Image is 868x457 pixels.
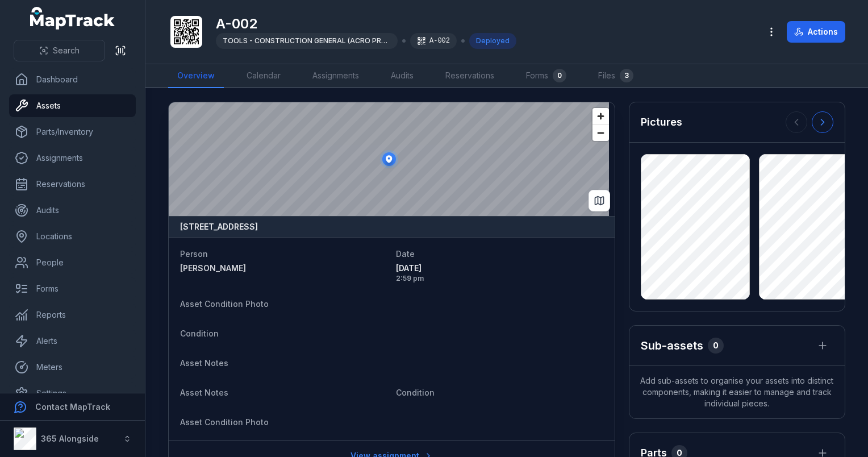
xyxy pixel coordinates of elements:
span: Date [396,249,415,259]
span: Asset Condition Photo [180,417,269,427]
button: Zoom out [592,124,609,141]
time: 30/09/2025, 2:59:42 pm [396,263,603,283]
span: Person [180,249,208,259]
strong: [STREET_ADDRESS] [180,221,258,232]
div: A-002 [410,33,457,49]
a: Reports [9,304,136,326]
a: Calendar [237,64,290,88]
a: People [9,251,136,274]
a: Reservations [436,64,503,88]
button: Actions [787,21,845,43]
button: Zoom in [592,108,609,124]
a: Alerts [9,330,136,352]
a: Assets [9,94,136,117]
span: [DATE] [396,263,603,274]
div: 0 [553,69,566,82]
button: Search [14,40,105,61]
a: Audits [382,64,423,88]
a: Files3 [589,64,642,88]
div: Deployed [469,33,516,49]
a: Meters [9,356,136,379]
span: Asset Notes [180,388,228,397]
a: Overview [168,64,224,88]
span: Condition [396,388,435,397]
strong: 365 Alongside [41,434,99,443]
span: TOOLS - CONSTRUCTION GENERAL (ACRO PROPS, HAND TOOLS, ETC) [223,36,468,45]
a: [PERSON_NAME] [180,263,387,274]
span: Search [53,45,80,56]
canvas: Map [169,102,609,216]
span: Add sub-assets to organise your assets into distinct components, making it easier to manage and t... [629,366,845,418]
h3: Pictures [641,114,682,130]
span: Condition [180,329,219,338]
a: Parts/Inventory [9,121,136,143]
button: Switch to Map View [589,190,610,211]
a: Locations [9,225,136,248]
a: Audits [9,199,136,222]
a: MapTrack [30,7,115,30]
h2: Sub-assets [641,338,703,354]
span: 2:59 pm [396,274,603,283]
a: Assignments [9,147,136,169]
a: Dashboard [9,68,136,91]
a: Reservations [9,173,136,196]
div: 3 [620,69,633,82]
span: Asset Notes [180,358,228,368]
a: Assignments [303,64,368,88]
strong: Contact MapTrack [35,402,110,412]
a: Forms [9,277,136,300]
h1: A-002 [216,15,516,33]
a: Forms0 [517,64,575,88]
span: Asset Condition Photo [180,299,269,309]
a: Settings [9,382,136,405]
div: 0 [708,338,724,354]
